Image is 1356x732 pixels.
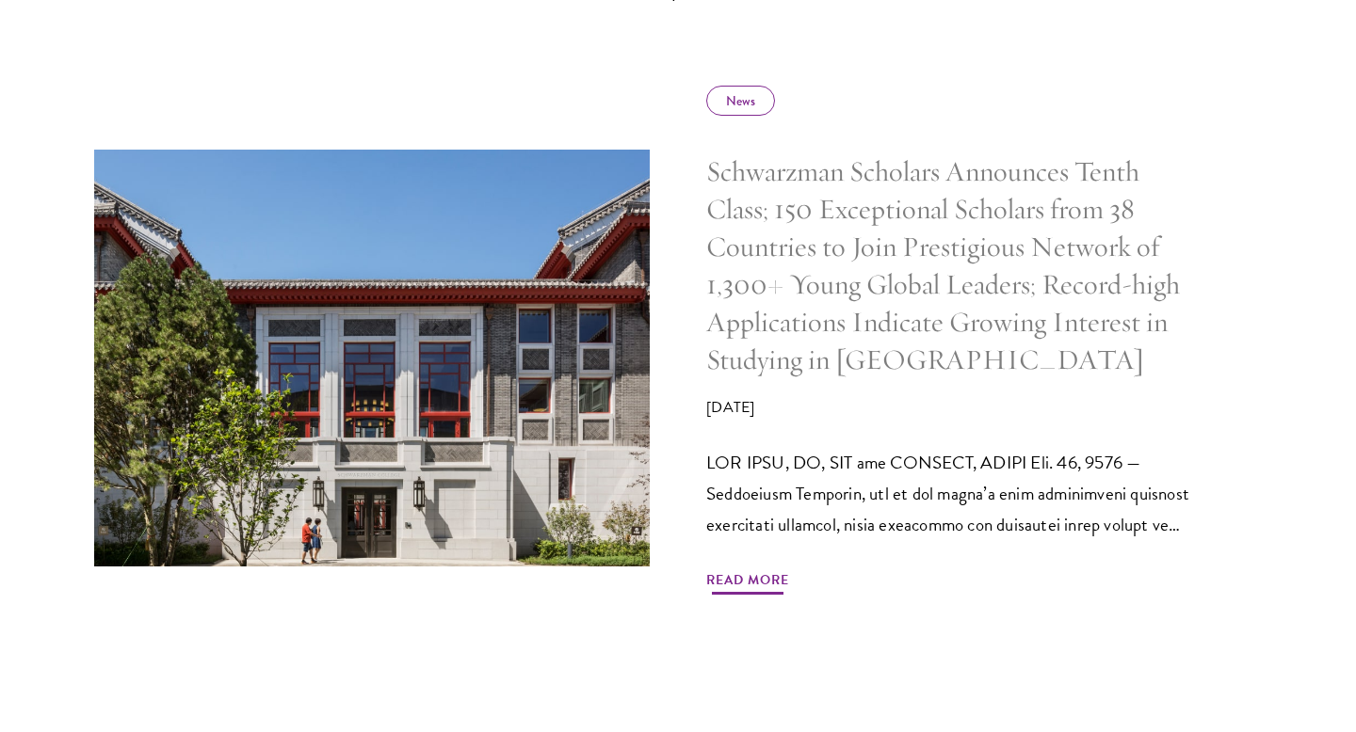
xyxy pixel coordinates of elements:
p: LOR IPSU, DO, SIT ame CONSECT, ADIPI Eli. 46, 9576 — Seddoeiusm Temporin, utl et dol magna’a enim... [706,447,1205,540]
span: Read More [706,568,789,597]
h5: Schwarzman Scholars Announces Tenth Class; 150 Exceptional Scholars from 38 Countries to Join Pre... [706,153,1205,378]
div: News [706,86,775,116]
a: News Schwarzman Scholars Announces Tenth Class; 150 Exceptional Scholars from 38 Countries to Joi... [94,62,1262,654]
p: [DATE] [706,396,1205,419]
